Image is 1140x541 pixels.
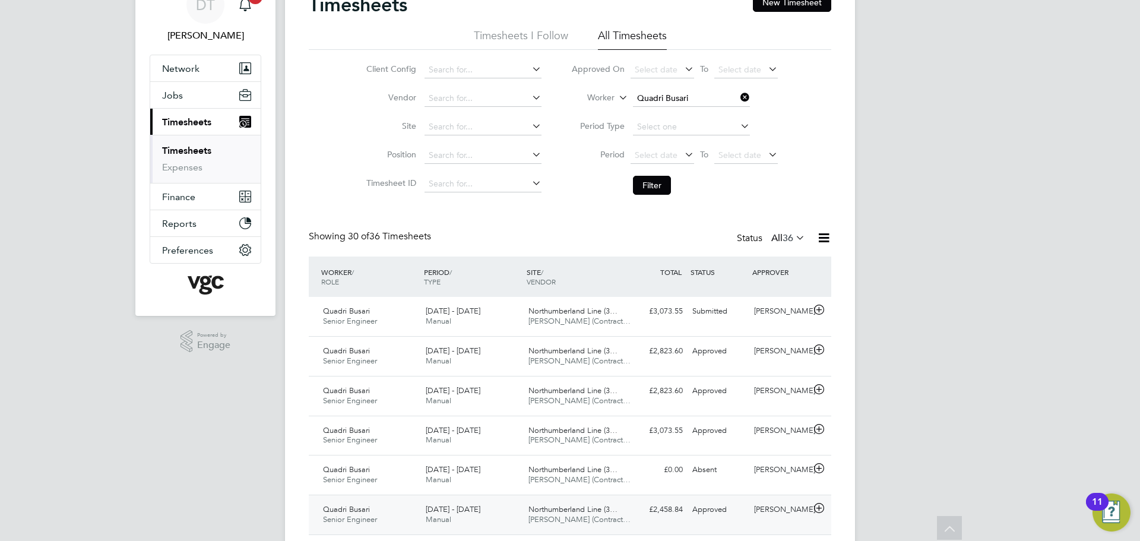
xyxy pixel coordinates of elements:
label: Position [363,149,416,160]
a: Powered byEngage [180,330,231,353]
span: Senior Engineer [323,474,377,485]
div: £2,823.60 [626,381,688,401]
div: £3,073.55 [626,302,688,321]
div: WORKER [318,261,421,292]
input: Search for... [425,90,541,107]
span: Quadri Busari [323,504,370,514]
span: [DATE] - [DATE] [426,464,480,474]
span: [PERSON_NAME] (Contract… [528,316,631,326]
span: Powered by [197,330,230,340]
span: Northumberland Line (3… [528,464,617,474]
span: Manual [426,396,451,406]
button: Open Resource Center, 11 new notifications [1092,493,1130,531]
div: Timesheets [150,135,261,183]
div: [PERSON_NAME] [749,460,811,480]
div: Submitted [688,302,749,321]
div: £0.00 [626,460,688,480]
span: Northumberland Line (3… [528,346,617,356]
label: Worker [561,92,615,104]
span: Manual [426,514,451,524]
span: Preferences [162,245,213,256]
div: Status [737,230,807,247]
span: 36 [783,232,793,244]
span: / [541,267,543,277]
span: / [351,267,354,277]
span: Network [162,63,199,74]
div: [PERSON_NAME] [749,341,811,361]
div: Approved [688,500,749,520]
span: Senior Engineer [323,356,377,366]
div: PERIOD [421,261,524,292]
label: All [771,232,805,244]
button: Preferences [150,237,261,263]
span: Reports [162,218,197,229]
button: Filter [633,176,671,195]
span: Northumberland Line (3… [528,385,617,396]
span: Quadri Busari [323,385,370,396]
div: £2,458.84 [626,500,688,520]
li: All Timesheets [598,29,667,50]
span: Manual [426,356,451,366]
div: £2,823.60 [626,341,688,361]
div: [PERSON_NAME] [749,381,811,401]
span: TOTAL [660,267,682,277]
label: Site [363,121,416,131]
span: [DATE] - [DATE] [426,504,480,514]
label: Vendor [363,92,416,103]
div: [PERSON_NAME] [749,421,811,441]
span: Senior Engineer [323,316,377,326]
span: [DATE] - [DATE] [426,385,480,396]
div: 11 [1092,502,1103,517]
span: Select date [718,150,761,160]
input: Search for... [425,176,541,192]
span: 30 of [348,230,369,242]
a: Go to home page [150,276,261,295]
div: Approved [688,381,749,401]
label: Client Config [363,64,416,74]
button: Timesheets [150,109,261,135]
div: [PERSON_NAME] [749,500,811,520]
span: To [696,147,712,162]
label: Period [571,149,625,160]
span: ROLE [321,277,339,286]
div: [PERSON_NAME] [749,302,811,321]
span: [PERSON_NAME] (Contract… [528,474,631,485]
input: Search for... [425,147,541,164]
span: Quadri Busari [323,464,370,474]
span: 36 Timesheets [348,230,431,242]
button: Finance [150,184,261,210]
label: Period Type [571,121,625,131]
div: STATUS [688,261,749,283]
a: Timesheets [162,145,211,156]
span: Northumberland Line (3… [528,425,617,435]
span: [PERSON_NAME] (Contract… [528,356,631,366]
span: Select date [635,150,677,160]
img: vgcgroup-logo-retina.png [188,276,224,295]
span: Daniel Templeton [150,29,261,43]
span: Northumberland Line (3… [528,504,617,514]
div: Approved [688,421,749,441]
input: Search for... [425,119,541,135]
span: Quadri Busari [323,346,370,356]
span: Timesheets [162,116,211,128]
span: To [696,61,712,77]
span: Select date [635,64,677,75]
label: Timesheet ID [363,178,416,188]
span: Quadri Busari [323,306,370,316]
span: [PERSON_NAME] (Contract… [528,435,631,445]
span: Northumberland Line (3… [528,306,617,316]
button: Reports [150,210,261,236]
span: [DATE] - [DATE] [426,346,480,356]
button: Jobs [150,82,261,108]
span: Manual [426,316,451,326]
span: Engage [197,340,230,350]
span: Jobs [162,90,183,101]
span: [DATE] - [DATE] [426,425,480,435]
span: Quadri Busari [323,425,370,435]
span: Manual [426,474,451,485]
span: [PERSON_NAME] (Contract… [528,514,631,524]
div: SITE [524,261,626,292]
div: Absent [688,460,749,480]
button: Network [150,55,261,81]
span: Manual [426,435,451,445]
